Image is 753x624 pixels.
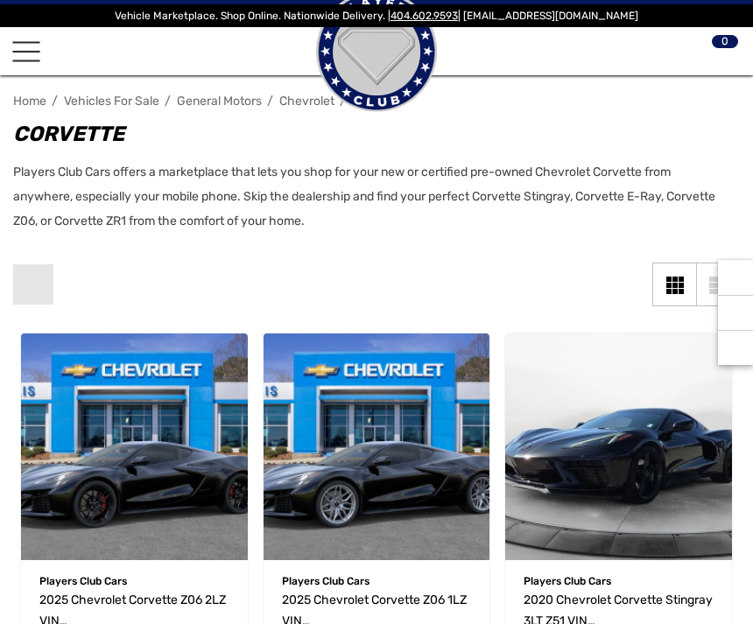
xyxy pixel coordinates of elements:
img: For Sale: 2020 Chevrolet Corvette Stingray 3LT Z51 VIN 1G1Y82D4XL5106394 [505,333,732,560]
a: 2025 Chevrolet Corvette Z06 1LZ VIN 1G1YD2D32S5606812,$117,215.00 [264,333,490,560]
img: For Sale: 2025 Chevrolet Corvette Z06 2LZ VIN 1G1YE2D37S5607208 [21,333,248,560]
p: Players Club Cars [282,570,472,592]
a: Grid View [652,263,696,306]
a: 2020 Chevrolet Corvette Stingray 3LT Z51 VIN 1G1Y82D4XL5106394,$64,989.00 [505,333,732,560]
svg: Account [665,39,689,63]
a: Sign in [662,39,689,63]
a: Cart with 0 items [702,39,729,63]
span: 0 [712,35,738,48]
p: Players Club Cars [524,570,714,592]
img: For Sale: 2025 Chevrolet Corvette Z06 1LZ VIN 1G1YD2D32S5606812 [264,333,490,560]
a: Search [53,39,80,63]
svg: Top [718,339,753,356]
p: Players Club Cars [39,570,229,592]
a: General Motors [177,94,262,109]
a: 404.602.9593 [391,10,458,22]
a: 2025 Chevrolet Corvette Z06 2LZ VIN 1G1YE2D37S5607208,$135,210.00 [21,333,248,560]
a: List View [696,263,740,306]
h1: Corvette [13,118,722,150]
a: Chevrolet [279,94,334,109]
svg: Recently Viewed [727,269,744,286]
p: Players Club Cars offers a marketplace that lets you shop for your new or certified pre-owned Che... [13,160,722,234]
span: Vehicle Marketplace. Shop Online. Nationwide Delivery. | | [EMAIL_ADDRESS][DOMAIN_NAME] [115,10,638,22]
a: Home [13,94,46,109]
svg: Search [55,39,80,63]
a: Toggle menu [12,38,40,66]
nav: Breadcrumb [13,86,740,116]
span: Toggle menu [12,50,40,52]
svg: Social Media [727,304,744,321]
a: Vehicles For Sale [64,94,159,109]
svg: Review Your Cart [705,39,729,63]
